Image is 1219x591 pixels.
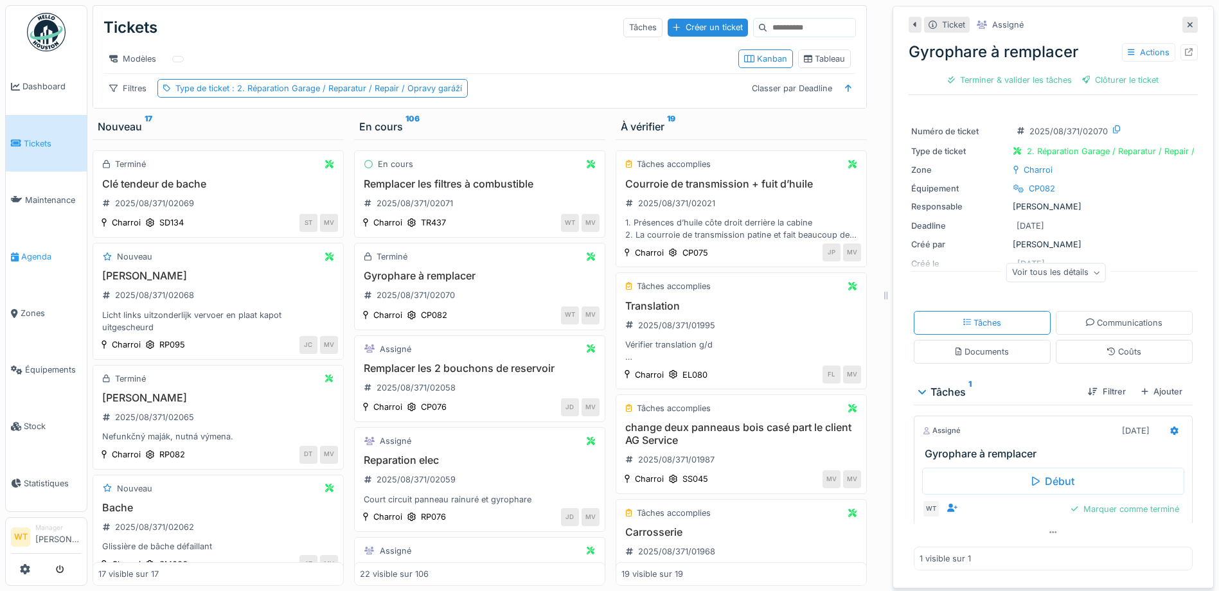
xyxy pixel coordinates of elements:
div: Glissière de bâche défaillant [98,540,338,552]
div: Marquer comme terminé [1066,500,1184,518]
div: Charroi [635,247,664,259]
img: Badge_color-CXgf-gQk.svg [27,13,66,51]
div: Documents [956,346,1009,358]
div: SS045 [682,473,708,485]
div: JD [561,508,579,526]
div: En cours [359,119,600,134]
div: ST [299,214,317,232]
div: MV [582,398,600,416]
div: Deadline [911,220,1008,232]
div: FL [823,366,841,384]
div: CP082 [421,309,447,321]
div: WT [561,214,579,232]
div: [DATE] [1017,220,1044,232]
div: Charroi [112,558,141,570]
sup: 17 [145,119,152,134]
a: Agenda [6,228,87,285]
span: Agenda [21,251,82,263]
div: RP076 [421,511,446,523]
div: JD [561,398,579,416]
div: Terminé [115,373,146,385]
div: MV [582,214,600,232]
div: Terminer & valider les tâches [943,71,1077,89]
a: Dashboard [6,58,87,115]
div: Kanban [744,53,787,65]
div: Tâches [919,384,1078,400]
div: CP076 [421,401,447,413]
span: : 2. Réparation Garage / Reparatur / Repair / Opravy garáží [229,84,462,93]
h3: Bache [98,502,338,514]
div: 2025/08/371/02070 [377,289,455,301]
div: 2025/08/371/02071 [377,197,453,209]
div: CP075 [682,247,708,259]
div: Numéro de ticket [911,125,1008,137]
div: Tickets [103,11,157,44]
div: DT [299,446,317,464]
div: Licht links uitzonderlijk vervoer en plaat kapot uitgescheurd [98,309,338,333]
div: Nefunkčný maják, nutná výmena. [98,430,338,443]
h3: Clé tendeur de bache [98,178,338,190]
div: 1 visible sur 1 [920,552,971,565]
div: Actions [1122,43,1175,62]
div: MV [582,306,600,324]
a: Statistiques [6,455,87,511]
li: WT [11,527,30,547]
div: Modèles [103,49,162,68]
span: Zones [21,307,82,319]
div: 2025/08/371/02059 [377,473,456,486]
div: AT [299,555,317,573]
div: À vérifier [621,119,862,134]
div: Équipement [911,182,1008,195]
div: Charroi [635,369,664,381]
div: Coûts [1107,346,1141,358]
div: Charroi [635,473,664,485]
div: 2025/08/371/01968 [638,545,715,558]
div: 2025/08/371/02021 [638,197,715,209]
div: Nouveau [98,119,339,134]
div: Type de ticket [175,82,462,94]
div: Tâches accomplies [637,280,711,292]
div: Nouveau [117,251,152,263]
div: 2025/08/371/02068 [115,289,194,301]
div: Assigné [380,435,411,447]
div: MV [320,214,338,232]
h3: Reparation elec [360,454,600,466]
div: Assigné [380,343,411,355]
div: Ajouter [1136,383,1188,400]
a: Maintenance [6,172,87,228]
h3: change deux panneaus bois casé part le client AG Service [621,421,861,446]
div: Court circuit panneau rainuré et gyrophare [360,493,600,506]
div: JP [823,243,841,261]
div: Filtres [103,79,152,98]
div: EL080 [682,369,707,381]
div: MV [843,243,861,261]
div: WT [922,500,940,518]
div: Ticket [942,19,965,31]
div: Charroi [373,401,402,413]
div: RP095 [159,339,185,351]
div: Tableau [804,53,845,65]
div: CP082 [1029,182,1055,195]
div: Nouveau [117,482,152,495]
span: Équipements [25,364,82,376]
a: WT Manager[PERSON_NAME] [11,523,82,554]
div: Terminé [115,158,146,170]
div: MV [843,470,861,488]
div: SD134 [159,216,184,229]
div: Filtrer [1083,383,1130,400]
h3: [PERSON_NAME] [98,270,338,282]
h3: Remplacer les filtres à combustible [360,178,600,190]
div: RP082 [159,448,185,461]
div: Terminé [377,251,407,263]
div: [DATE] [1122,425,1150,437]
div: MV [320,446,338,464]
div: JC [299,336,317,354]
div: MV [320,336,338,354]
div: Vérifier translation g/d Niveau huile Par moment le frein reste dessus [621,339,861,363]
div: SM036 [159,558,188,570]
div: Clôturer le ticket [1077,71,1164,89]
sup: 1 [968,384,972,400]
h3: Gyrophare à remplacer [360,270,600,282]
li: [PERSON_NAME] [35,523,82,551]
h3: Gyrophare à remplacer [925,448,1187,460]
